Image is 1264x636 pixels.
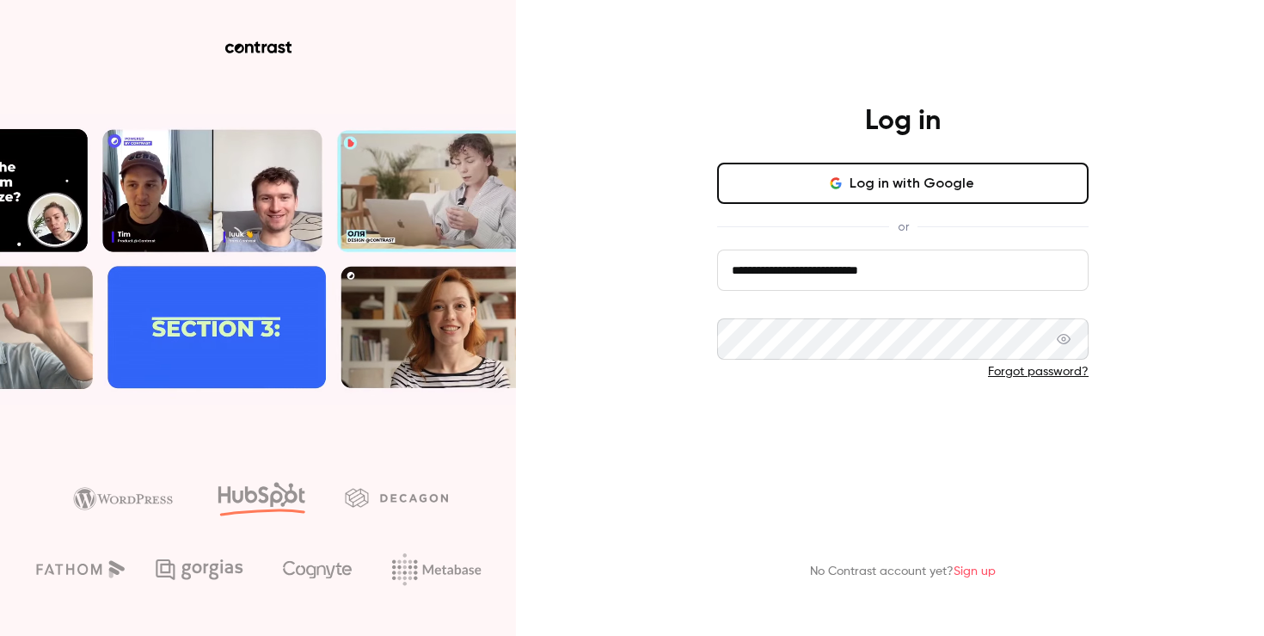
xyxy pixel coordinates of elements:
[954,565,996,577] a: Sign up
[810,563,996,581] p: No Contrast account yet?
[889,218,917,236] span: or
[345,488,448,507] img: decagon
[988,366,1089,378] a: Forgot password?
[717,163,1089,204] button: Log in with Google
[717,408,1089,449] button: Log in
[865,104,941,139] h4: Log in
